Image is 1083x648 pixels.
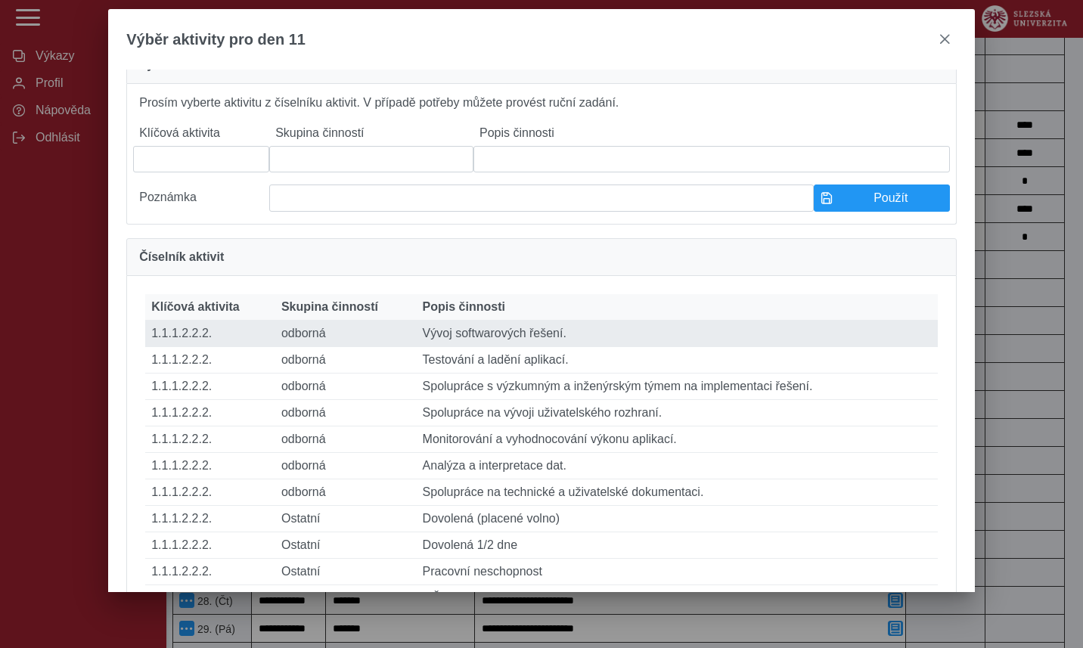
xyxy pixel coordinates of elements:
td: 1.1.1.2.2.2. [145,400,275,426]
td: Pracovní neschopnost [417,559,938,585]
button: Použít [814,184,950,212]
td: Ostatní [275,506,417,532]
td: OČR (ošetřování člena rodiny) [417,585,938,612]
td: 1.1.1.2.2.2. [145,506,275,532]
td: Ostatní [275,585,417,612]
td: Spolupráce na vývoji uživatelského rozhraní. [417,400,938,426]
td: odborná [275,479,417,506]
td: 1.1.1.2.2.2. [145,321,275,347]
td: odborná [275,347,417,374]
td: Dovolená (placené volno) [417,506,938,532]
label: Skupina činností [269,120,473,146]
td: 1.1.1.2.2.2. [145,559,275,585]
td: 1.1.1.2.2.2. [145,479,275,506]
span: Klíčová aktivita [151,300,240,314]
span: Použít [839,191,943,205]
td: Monitorování a vyhodnocování výkonu aplikací. [417,426,938,453]
td: 1.1.1.2.2.2. [145,426,275,453]
td: odborná [275,400,417,426]
td: odborná [275,453,417,479]
label: Popis činnosti [473,120,950,146]
td: Ostatní [275,559,417,585]
label: Poznámka [133,184,269,212]
td: Ostatní [275,532,417,559]
td: Dovolená 1/2 dne [417,532,938,559]
td: 1.1.1.2.2.2. [145,374,275,400]
label: Klíčová aktivita [133,120,269,146]
span: Skupina činností [281,300,378,314]
span: Popis činnosti [423,300,505,314]
span: Výběr aktivity pro den 11 [126,31,306,48]
td: odborná [275,321,417,347]
td: 1.1.1.2.2.2. [145,453,275,479]
td: Analýza a interpretace dat. [417,453,938,479]
div: Prosím vyberte aktivitu z číselníku aktivit. V případě potřeby můžete provést ruční zadání. [126,84,957,225]
td: odborná [275,374,417,400]
td: 1.1.1.2.2.2. [145,532,275,559]
span: Číselník aktivit [139,251,224,263]
td: 1.1.1.2.2.2. [145,585,275,612]
td: 1.1.1.2.2.2. [145,347,275,374]
button: close [932,27,957,51]
td: Spolupráce s výzkumným a inženýrským týmem na implementaci řešení. [417,374,938,400]
td: Spolupráce na technické a uživatelské dokumentaci. [417,479,938,506]
td: odborná [275,426,417,453]
td: Testování a ladění aplikací. [417,347,938,374]
td: Vývoj softwarových řešení. [417,321,938,347]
